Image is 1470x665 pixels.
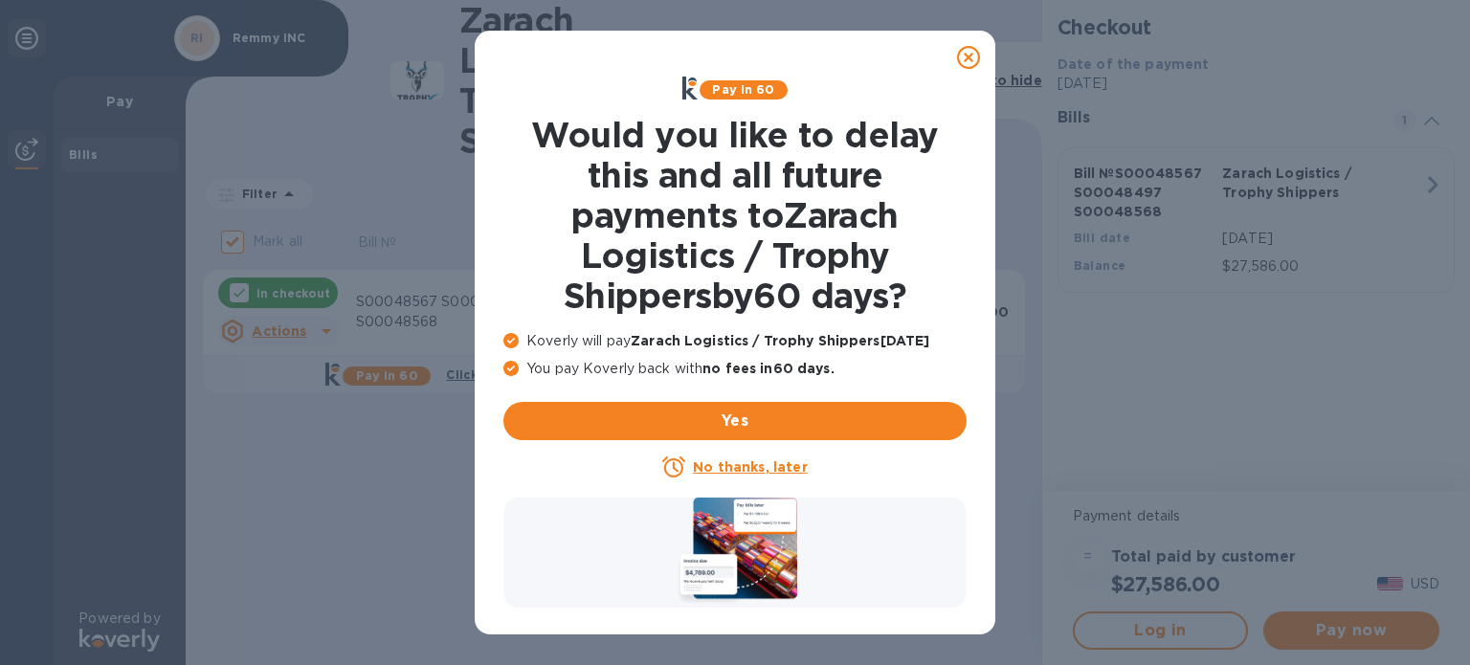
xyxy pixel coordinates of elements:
p: Koverly will pay [503,331,967,351]
b: Pay in 60 [712,82,774,97]
b: Zarach Logistics / Trophy Shippers [DATE] [631,333,929,348]
u: No thanks, later [693,459,807,475]
p: You pay Koverly back with [503,359,967,379]
span: Yes [519,410,951,432]
b: no fees in 60 days . [702,361,834,376]
h1: Would you like to delay this and all future payments to Zarach Logistics / Trophy Shippers by 60 ... [503,115,967,316]
button: Yes [503,402,967,440]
